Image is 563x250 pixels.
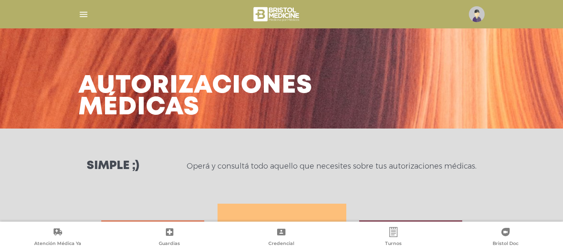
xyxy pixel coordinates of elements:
span: Atención Médica Ya [34,240,81,248]
a: Credencial [225,227,338,248]
img: profile-placeholder.svg [469,6,485,22]
span: Credencial [268,240,294,248]
span: Bristol Doc [493,240,518,248]
a: Atención Médica Ya [2,227,114,248]
a: Turnos [338,227,450,248]
h3: Simple ;) [87,160,139,172]
a: Guardias [114,227,226,248]
h3: Autorizaciones médicas [78,75,313,119]
a: Bristol Doc [449,227,561,248]
img: Cober_menu-lines-white.svg [78,9,89,20]
span: Guardias [159,240,180,248]
p: Operá y consultá todo aquello que necesites sobre tus autorizaciones médicas. [187,161,476,171]
span: Turnos [385,240,402,248]
img: bristol-medicine-blanco.png [252,4,302,24]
